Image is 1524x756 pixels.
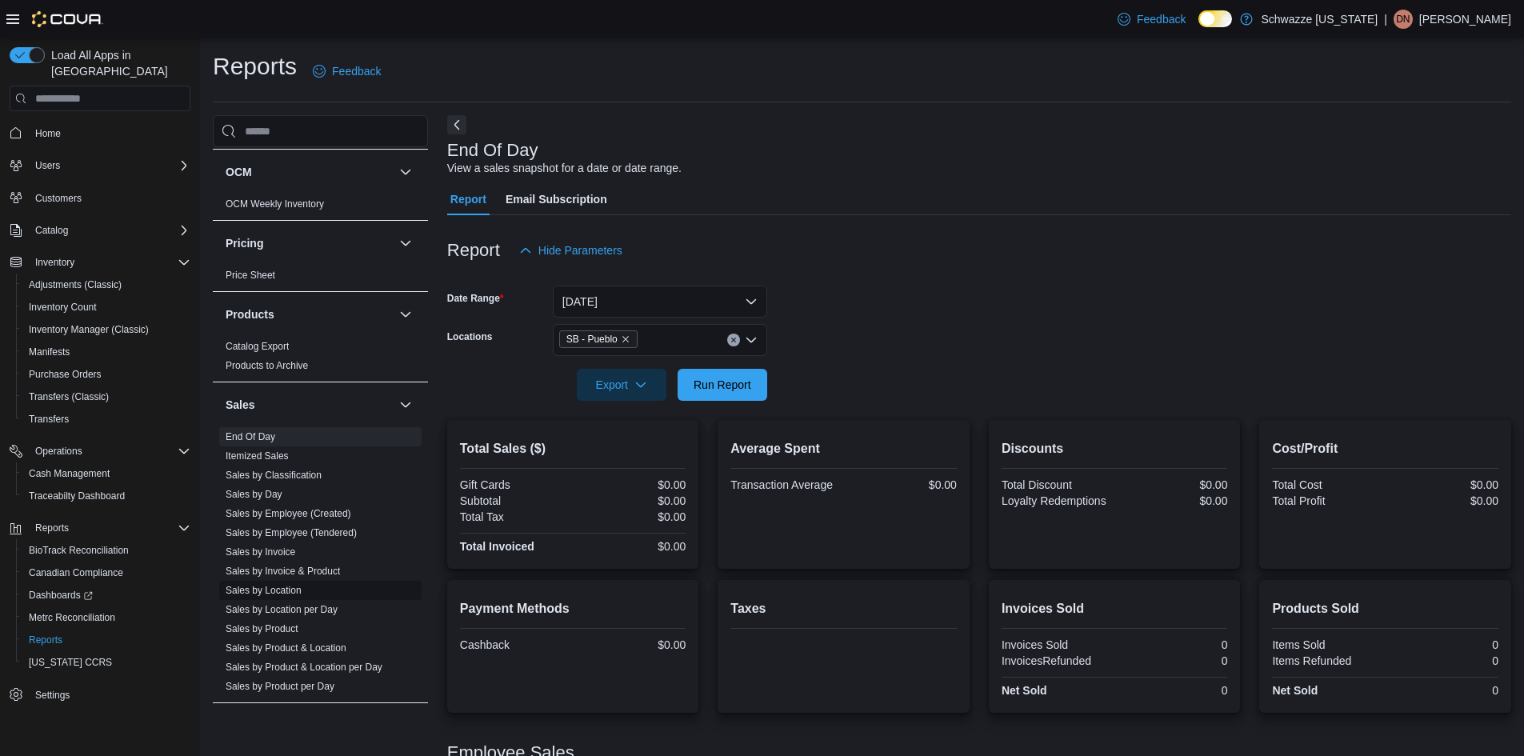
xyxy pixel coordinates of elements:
button: Sales [396,395,415,414]
span: Purchase Orders [22,365,190,384]
span: Cash Management [29,467,110,480]
div: $0.00 [576,638,686,651]
a: Transfers (Classic) [22,387,115,406]
button: Settings [3,683,197,706]
button: Cash Management [16,462,197,485]
a: Transfers [22,410,75,429]
span: Users [35,159,60,172]
span: Adjustments (Classic) [29,278,122,291]
button: Open list of options [745,334,758,346]
h3: Sales [226,397,255,413]
a: Home [29,124,67,143]
div: Loyalty Redemptions [1002,494,1111,507]
strong: Total Invoiced [460,540,534,553]
button: Canadian Compliance [16,562,197,584]
div: 0 [1389,638,1498,651]
a: Sales by Day [226,489,282,500]
h2: Products Sold [1272,599,1498,618]
span: Metrc Reconciliation [29,611,115,624]
a: Price Sheet [226,270,275,281]
h2: Cost/Profit [1272,439,1498,458]
span: DN [1396,10,1410,29]
button: Products [396,305,415,324]
a: Adjustments (Classic) [22,275,128,294]
button: Pricing [226,235,393,251]
span: Catalog [29,221,190,240]
span: Operations [29,442,190,461]
span: Inventory Manager (Classic) [29,323,149,336]
a: Manifests [22,342,76,362]
span: Sales by Product & Location [226,642,346,654]
a: Inventory Count [22,298,103,317]
span: Sales by Invoice & Product [226,565,340,578]
div: $0.00 [1389,494,1498,507]
button: Users [3,154,197,177]
a: OCM Weekly Inventory [226,198,324,210]
span: Settings [29,685,190,705]
strong: Net Sold [1002,684,1047,697]
a: [US_STATE] CCRS [22,653,118,672]
button: Catalog [3,219,197,242]
span: Customers [29,188,190,208]
h2: Payment Methods [460,599,686,618]
h2: Discounts [1002,439,1228,458]
h3: Pricing [226,235,263,251]
span: Hide Parameters [538,242,622,258]
a: End Of Day [226,431,275,442]
button: OCM [396,162,415,182]
a: Itemized Sales [226,450,289,462]
a: Sales by Product per Day [226,681,334,692]
label: Date Range [447,292,504,305]
span: Sales by Location per Day [226,603,338,616]
p: [PERSON_NAME] [1419,10,1511,29]
div: $0.00 [1389,478,1498,491]
span: Inventory Count [29,301,97,314]
a: Traceabilty Dashboard [22,486,131,506]
button: Reports [3,517,197,539]
div: Pricing [213,266,428,291]
span: Traceabilty Dashboard [29,490,125,502]
span: Users [29,156,190,175]
p: Schwazze [US_STATE] [1261,10,1378,29]
span: Cash Management [22,464,190,483]
span: Catalog Export [226,340,289,353]
a: Sales by Classification [226,470,322,481]
button: Customers [3,186,197,210]
button: Users [29,156,66,175]
span: Report [450,183,486,215]
span: Transfers (Classic) [22,387,190,406]
div: $0.00 [576,510,686,523]
span: Sales by Product per Day [226,680,334,693]
a: Catalog Export [226,341,289,352]
a: Dashboards [16,584,197,606]
button: Inventory Manager (Classic) [16,318,197,341]
span: Feedback [332,63,381,79]
span: Reports [29,634,62,646]
div: Invoices Sold [1002,638,1111,651]
button: Adjustments (Classic) [16,274,197,296]
span: Sales by Employee (Created) [226,507,351,520]
span: Home [29,122,190,142]
button: Operations [29,442,89,461]
span: Settings [35,689,70,702]
button: Sales [226,397,393,413]
span: Itemized Sales [226,450,289,462]
button: Metrc Reconciliation [16,606,197,629]
div: InvoicesRefunded [1002,654,1111,667]
a: BioTrack Reconciliation [22,541,135,560]
span: Transfers (Classic) [29,390,109,403]
span: Email Subscription [506,183,607,215]
span: BioTrack Reconciliation [29,544,129,557]
button: Home [3,121,197,144]
h3: Report [447,241,500,260]
span: Load All Apps in [GEOGRAPHIC_DATA] [45,47,190,79]
span: BioTrack Reconciliation [22,541,190,560]
span: Sales by Day [226,488,282,501]
a: Inventory Manager (Classic) [22,320,155,339]
span: Feedback [1137,11,1186,27]
h2: Taxes [730,599,957,618]
span: Sales by Product & Location per Day [226,661,382,674]
a: Cash Management [22,464,116,483]
span: Products to Archive [226,359,308,372]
